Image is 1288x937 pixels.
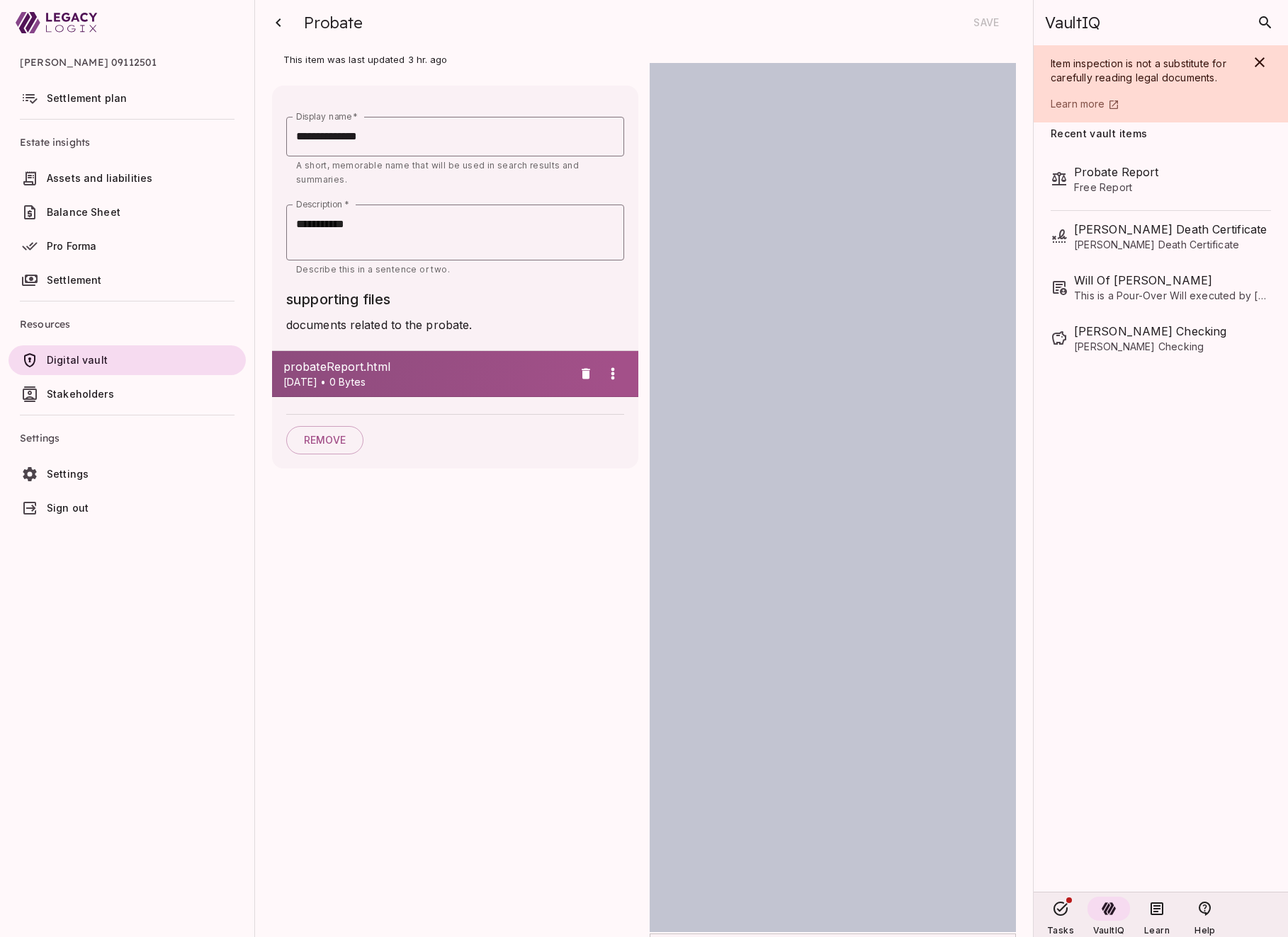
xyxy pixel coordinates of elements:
span: Will Of Henry Smith [1074,272,1271,289]
span: Recent vault items [1051,128,1147,142]
span: [PERSON_NAME] Death Certificate [1074,238,1271,252]
span: Settlement [47,274,102,286]
span: Describe this in a sentence or two. [296,264,450,275]
span: VaultIQ [1045,13,1100,33]
span: Balance Sheet [47,206,120,218]
span: Free Report [1074,180,1271,195]
span: supporting files [286,291,390,308]
span: Tasks [1047,925,1074,936]
span: Probate [304,13,362,33]
span: Estate insights [20,125,235,159]
span: Item inspection is not a substitute for carefully reading legal documents. [1051,57,1229,84]
label: Display name [296,110,358,122]
span: [PERSON_NAME] 09112501 [20,45,235,79]
span: Assets and liabilities [47,172,152,184]
button: Remove [573,361,599,386]
span: [PERSON_NAME] Checking [1074,340,1271,354]
span: Henry Smith Death Certificate [1074,221,1271,238]
span: Sign out [47,502,89,514]
span: Help [1194,925,1215,936]
span: Stakeholders [47,388,114,400]
span: Learn more [1051,98,1105,110]
span: This is a Pour-Over Will executed by [PERSON_NAME] of [GEOGRAPHIC_DATA], [US_STATE]. The document... [1074,289,1271,303]
span: Learn [1144,925,1170,936]
span: documents related to the probate. [286,318,472,332]
span: Settlement plan [47,92,127,104]
label: Description [296,198,349,210]
span: Settings [20,421,235,455]
div: probateReport.html[DATE] • 0 Bytes [272,351,638,396]
span: A short, memorable name that will be used in search results and summaries. [296,160,582,185]
span: probateReport.html [283,358,573,375]
span: Wells Checking [1074,323,1271,340]
span: Pro Forma [47,240,96,252]
span: Resources [20,307,235,341]
span: Digital vault [47,354,108,366]
p: [DATE] • 0 Bytes [283,375,573,389]
span: VaultIQ [1093,925,1124,936]
button: Remove [286,426,363,454]
span: Remove [304,434,346,447]
span: Settings [47,468,89,480]
span: Probate Report [1074,163,1271,180]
